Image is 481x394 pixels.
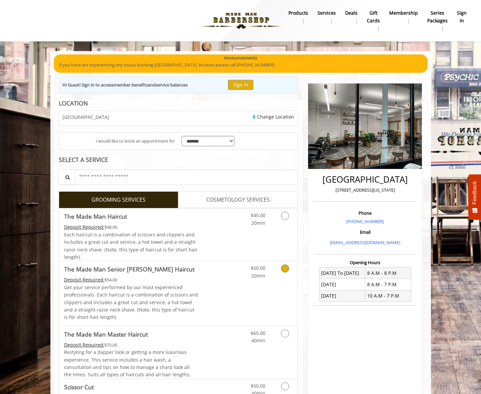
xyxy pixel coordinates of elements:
[113,82,148,88] b: member benefits
[59,157,298,163] div: SELECT A SERVICE
[64,224,104,230] span: This service needs some Advance to be paid before we block your appointment
[251,383,265,389] span: $50.00
[224,54,257,61] b: Announcements
[228,80,253,89] button: Sign In
[284,8,313,26] a: Productsproducts
[468,174,481,220] button: Feedback - Show survey
[59,99,88,107] b: LOCATION
[253,114,294,120] a: Change Location
[206,196,270,204] span: COSMETOLOGY SERVICES
[251,220,265,226] span: 20min
[288,9,308,17] b: products
[313,8,340,26] a: ServicesServices
[251,212,265,218] span: $45.00
[385,8,423,26] a: MembershipMembership
[367,9,380,24] b: gift cards
[315,175,415,184] h2: [GEOGRAPHIC_DATA]
[195,2,287,39] img: Made Man Barbershop logo
[472,181,478,204] span: Feedback
[330,239,400,245] a: [EMAIL_ADDRESS][DOMAIN_NAME]
[317,9,336,17] b: Services
[345,9,357,17] b: Deals
[423,8,452,33] a: Series packagesSeries packages
[64,330,148,339] b: The Made Man Master Haircut
[389,9,418,17] b: Membership
[96,138,175,145] span: I would like to book an appointment for
[365,279,411,290] td: 8 A.M - 7 P.M
[64,231,198,260] span: Each haircut is a combination of scissors and clippers and includes a great cut and service, a ho...
[64,223,198,231] div: $48.00
[64,212,127,221] b: The Made Man Haircut
[346,218,384,224] a: [PHONE_NUMBER]
[314,260,416,265] h3: Opening Hours
[457,9,467,24] b: sign in
[64,284,198,321] p: Get your service performed by our most experienced professionals. Each haircut is a combination o...
[315,211,415,215] h3: Phone
[452,8,471,26] a: sign insign in
[427,9,448,24] b: Series packages
[58,170,76,185] button: Service Search
[64,341,198,349] div: $70.00
[319,290,365,302] td: [DATE]
[319,279,365,290] td: [DATE]
[251,330,265,336] span: $65.00
[365,267,411,279] td: 8 A.M - 8 P.M
[64,276,104,283] span: This service needs some Advance to be paid before we block your appointment
[64,382,94,392] b: Scissor Cut
[315,187,415,194] p: [STREET_ADDRESS][US_STATE]
[64,264,195,274] b: The Made Man Senior [PERSON_NAME] Haircut
[340,8,362,26] a: DealsDeals
[251,265,265,271] span: $50.00
[64,349,191,378] span: Restyling for a dapper look or getting a more luxurious experience. This service includes a hair ...
[319,267,365,279] td: [DATE] To [DATE]
[315,230,415,234] h3: Email
[64,342,104,348] span: This service needs some Advance to be paid before we block your appointment
[251,337,265,344] span: 40min
[251,272,265,279] span: 20min
[62,81,188,88] div: Hi Guest! Sign in to access and
[365,290,411,302] td: 10 A.M - 7 P.M
[362,8,385,33] a: Gift cardsgift cards
[62,115,109,120] span: [GEOGRAPHIC_DATA]
[59,61,423,68] p: If you have are experiencing any issues booking [GEOGRAPHIC_DATA] location please call [PHONE_NUM...
[156,82,188,88] b: service balances
[91,196,146,204] span: GROOMING SERVICES
[64,276,198,283] div: $54.00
